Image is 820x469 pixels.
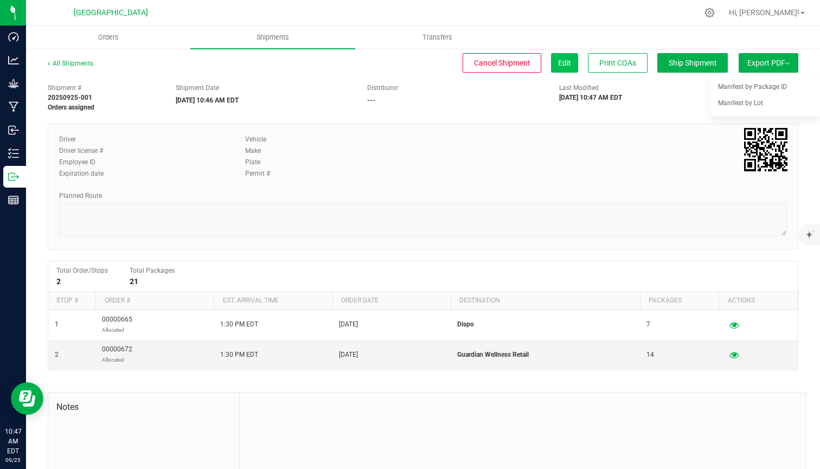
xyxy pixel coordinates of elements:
img: Scan me! [744,128,787,171]
inline-svg: Inbound [8,125,19,136]
qrcode: 20250925-001 [744,128,787,171]
span: 1 [55,319,59,330]
label: Plate [245,157,278,167]
p: Guardian Wellness Retail [457,350,633,360]
button: Cancel Shipment [463,53,541,73]
strong: [DATE] 10:46 AM EDT [176,97,239,104]
inline-svg: Inventory [8,148,19,159]
inline-svg: Outbound [8,171,19,182]
label: Driver [59,134,113,144]
label: Driver license # [59,146,113,156]
a: Transfers [355,26,520,49]
span: Ship Shipment [669,59,717,67]
th: Est. arrival time [214,292,332,310]
span: Edit [558,59,571,67]
span: 7 [646,319,650,330]
p: Allocated [102,325,132,335]
button: Print COAs [588,53,648,73]
span: 1:30 PM EDT [220,319,258,330]
inline-svg: Analytics [8,55,19,66]
span: 2 [55,350,59,360]
div: Manage settings [703,8,716,18]
span: 14 [646,350,654,360]
span: Total Packages [130,267,175,274]
span: 00000672 [102,344,132,365]
iframe: Resource center [11,382,43,415]
strong: 20250925-001 [48,94,92,101]
label: Expiration date [59,169,113,178]
inline-svg: Grow [8,78,19,89]
strong: 21 [130,277,138,286]
span: Orders [84,33,133,42]
span: Print COAs [599,59,636,67]
span: Total Order/Stops [56,267,108,274]
span: Manifest by Package ID [718,83,787,91]
th: Order # [95,292,214,310]
span: Notes [56,401,231,414]
span: [GEOGRAPHIC_DATA] [74,8,148,17]
th: Packages [640,292,719,310]
inline-svg: Manufacturing [8,101,19,112]
th: Actions [719,292,798,310]
label: Last Modified [559,83,599,93]
strong: 2 [56,277,61,286]
button: Export PDF [739,53,798,73]
button: Ship Shipment [657,53,728,73]
span: 1:30 PM EDT [220,350,258,360]
span: [DATE] [339,350,358,360]
p: 09/25 [5,456,21,464]
span: 00000665 [102,314,132,335]
span: Shipments [242,33,304,42]
span: Cancel Shipment [474,59,530,67]
th: Stop # [48,292,95,310]
span: [DATE] [339,319,358,330]
label: Make [245,146,278,156]
a: Shipments [190,26,355,49]
label: Employee ID [59,157,113,167]
strong: --- [367,97,375,104]
th: Destination [451,292,640,310]
span: Export PDF [747,59,790,67]
label: Distributor [367,83,398,93]
p: 10:47 AM EDT [5,427,21,456]
inline-svg: Reports [8,195,19,205]
a: All Shipments [48,60,93,67]
p: Dispo [457,319,633,330]
strong: [DATE] 10:47 AM EDT [559,94,622,101]
th: Order date [332,292,451,310]
span: Shipment # [48,83,159,93]
span: Hi, [PERSON_NAME]! [729,8,799,17]
inline-svg: Dashboard [8,31,19,42]
label: Vehicle [245,134,278,144]
strong: Orders assigned [48,104,94,111]
span: Planned Route [59,192,102,200]
label: Permit # [245,169,278,178]
a: Orders [26,26,190,49]
p: Allocated [102,355,132,365]
span: Transfers [408,33,467,42]
label: Shipment Date [176,83,219,93]
button: Edit [551,53,578,73]
span: Manifest by Lot [718,99,763,107]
